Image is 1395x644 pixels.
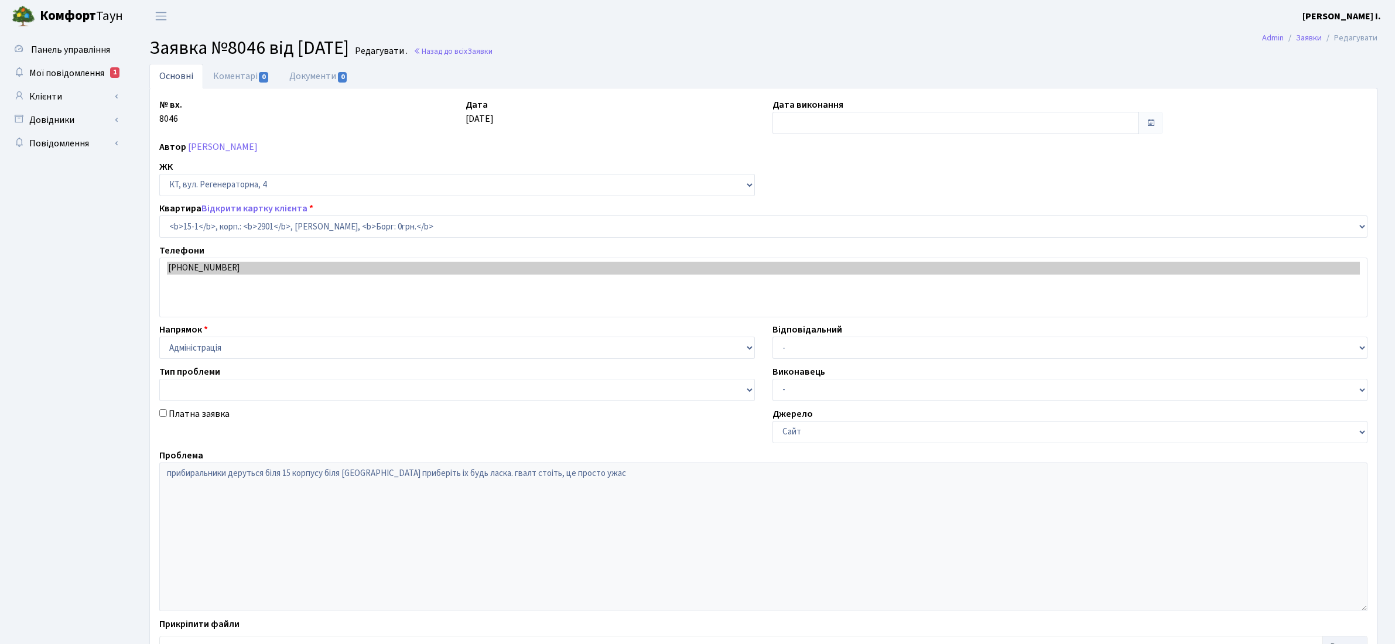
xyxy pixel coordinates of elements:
a: Відкрити картку клієнта [201,202,307,215]
label: Джерело [772,407,813,421]
b: Комфорт [40,6,96,25]
a: Довідники [6,108,123,132]
label: Виконавець [772,365,825,379]
a: [PERSON_NAME] [188,141,258,153]
label: Автор [159,140,186,154]
span: Заявки [467,46,493,57]
span: Мої повідомлення [29,67,104,80]
nav: breadcrumb [1244,26,1395,50]
span: Панель управління [31,43,110,56]
a: Клієнти [6,85,123,108]
option: [PHONE_NUMBER] [167,262,1360,275]
label: Платна заявка [169,407,230,421]
label: Дата виконання [772,98,843,112]
label: Проблема [159,448,203,463]
a: Заявки [1296,32,1322,44]
div: [DATE] [457,98,763,134]
a: Admin [1262,32,1284,44]
a: Документи [279,64,358,88]
img: logo.png [12,5,35,28]
small: Редагувати . [353,46,408,57]
li: Редагувати [1322,32,1377,44]
a: Мої повідомлення1 [6,61,123,85]
label: № вх. [159,98,182,112]
label: Квартира [159,201,313,215]
button: Переключити навігацію [146,6,176,26]
label: Телефони [159,244,204,258]
label: Відповідальний [772,323,842,337]
a: Повідомлення [6,132,123,155]
label: Тип проблеми [159,365,220,379]
span: 0 [338,72,347,83]
textarea: прибиральники деруться біля 15 корпусу біля [GEOGRAPHIC_DATA] приберіть іх будь ласка. гвалт стоі... [159,463,1367,611]
a: Панель управління [6,38,123,61]
span: 0 [259,72,268,83]
div: 8046 [151,98,457,134]
div: 1 [110,67,119,78]
label: Дата [466,98,488,112]
a: [PERSON_NAME] І. [1302,9,1381,23]
span: Таун [40,6,123,26]
span: Заявка №8046 від [DATE] [149,35,349,61]
a: Коментарі [203,64,279,88]
label: Прикріпити файли [159,617,240,631]
b: [PERSON_NAME] І. [1302,10,1381,23]
a: Назад до всіхЗаявки [413,46,493,57]
label: ЖК [159,160,173,174]
select: ) [159,215,1367,238]
a: Основні [149,64,203,88]
label: Напрямок [159,323,208,337]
